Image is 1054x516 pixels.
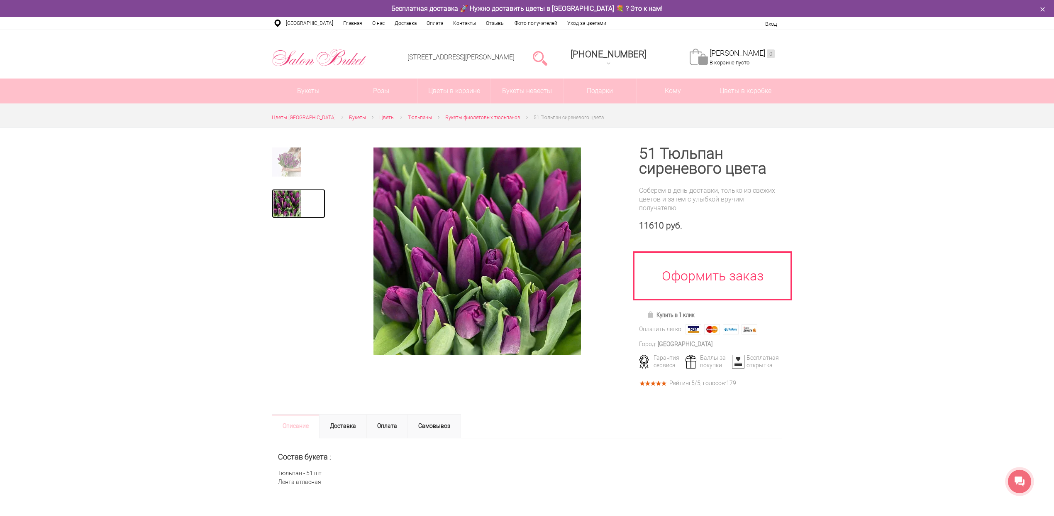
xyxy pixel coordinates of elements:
[266,4,788,13] div: Бесплатная доставка 🚀 Нужно доставить цветы в [GEOGRAPHIC_DATA] 💐 ? Это к нам!
[710,59,749,66] span: В корзине пусто
[637,79,709,103] span: Кому
[272,113,336,122] a: Цветы [GEOGRAPHIC_DATA]
[407,414,461,438] a: Самовывоз
[272,79,345,103] a: Букеты
[278,453,776,461] h2: Состав букета :
[272,47,367,69] img: Цветы Нижний Новгород
[658,340,712,349] div: [GEOGRAPHIC_DATA]
[562,17,611,29] a: Уход за цветами
[272,438,782,493] div: Тюльпан - 51 шт Лента атласная
[571,49,647,59] span: [PHONE_NUMBER]
[683,354,730,369] div: Баллы за покупки
[636,354,684,369] div: Гарантия сервиса
[566,46,651,70] a: [PHONE_NUMBER]
[742,324,757,334] img: Яндекс Деньги
[379,115,395,120] span: Цветы
[272,414,320,438] a: Описание
[319,414,367,438] a: Доставка
[534,115,604,120] span: 51 Тюльпан сиреневого цвета
[710,49,775,58] a: [PERSON_NAME]
[408,115,432,120] span: Тюльпаны
[379,113,395,122] a: Цветы
[639,340,656,349] div: Город:
[272,115,336,120] span: Цветы [GEOGRAPHIC_DATA]
[767,49,775,58] ins: 0
[335,147,619,355] a: Увеличить
[765,21,777,27] a: Вход
[726,380,736,386] span: 179
[407,53,515,61] a: [STREET_ADDRESS][PERSON_NAME]
[422,17,448,29] a: Оплата
[366,414,408,438] a: Оплата
[709,79,782,103] a: Цветы в коробке
[691,380,695,386] span: 5
[445,113,520,122] a: Букеты фиолетовых тюльпанов
[704,324,720,334] img: MasterCard
[723,324,739,334] img: Webmoney
[418,79,490,103] a: Цветы в корзине
[729,354,777,369] div: Бесплатная открытка
[647,311,656,318] img: Купить в 1 клик
[390,17,422,29] a: Доставка
[491,79,564,103] a: Букеты невесты
[349,113,366,122] a: Букеты
[686,324,701,334] img: Visa
[639,186,782,212] div: Соберем в день доставки, только из свежих цветов и затем с улыбкой вручим получателю.
[669,381,737,386] div: Рейтинг /5, голосов: .
[338,17,367,29] a: Главная
[408,113,432,122] a: Тюльпаны
[639,146,782,176] h1: 51 Тюльпан сиреневого цвета
[643,309,698,321] a: Купить в 1 клик
[445,115,520,120] span: Букеты фиолетовых тюльпанов
[564,79,636,103] a: Подарки
[281,17,338,29] a: [GEOGRAPHIC_DATA]
[367,17,390,29] a: О нас
[448,17,481,29] a: Контакты
[481,17,510,29] a: Отзывы
[349,115,366,120] span: Букеты
[510,17,562,29] a: Фото получателей
[639,325,683,334] div: Оплатить легко:
[639,221,782,231] div: 11610 руб.
[345,79,418,103] a: Розы
[633,251,792,300] a: Оформить заказ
